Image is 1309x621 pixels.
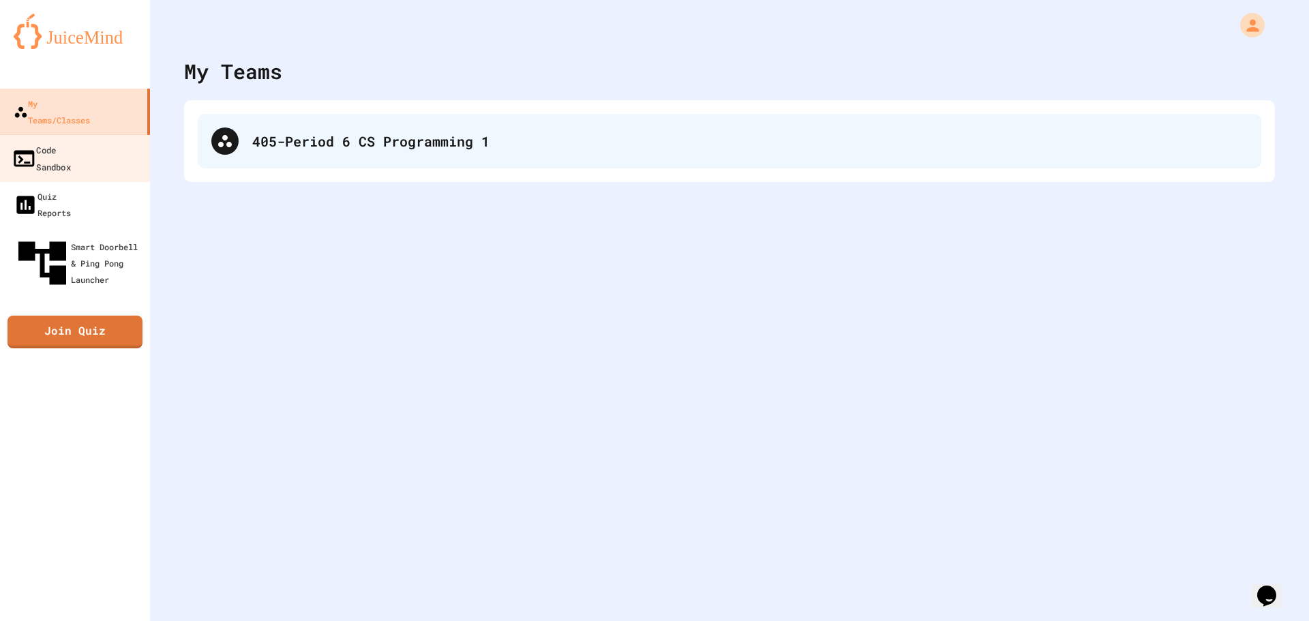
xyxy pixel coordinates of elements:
img: logo-orange.svg [14,14,136,49]
div: 405-Period 6 CS Programming 1 [252,131,1248,151]
div: My Teams/Classes [14,95,90,128]
div: My Account [1226,10,1268,41]
div: Smart Doorbell & Ping Pong Launcher [14,234,145,292]
a: Join Quiz [7,316,142,348]
iframe: chat widget [1252,566,1295,607]
div: Code Sandbox [12,141,71,175]
div: Quiz Reports [14,188,71,221]
div: 405-Period 6 CS Programming 1 [198,114,1261,168]
div: My Teams [184,56,282,87]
